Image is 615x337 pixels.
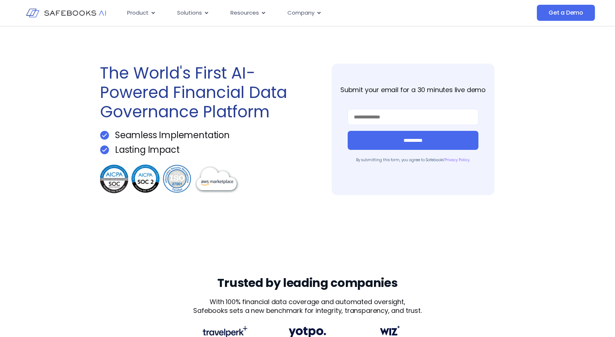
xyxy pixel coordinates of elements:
[193,298,422,315] p: With 100% financial data coverage and automated oversight, Safebooks sets a new benchmark for int...
[127,9,149,17] span: Product
[177,9,202,17] span: Solutions
[121,6,464,20] div: Menu Toggle
[549,9,583,16] span: Get a Demo
[121,6,464,20] nav: Menu
[537,5,595,21] a: Get a Demo
[287,9,314,17] span: Company
[340,85,486,94] strong: Submit your email for a 30 minutes live demo
[100,163,241,195] img: Get a Demo 3
[230,9,259,17] span: Resources
[115,145,179,154] p: Lasting Impact
[100,64,304,121] h1: The World's First AI-Powered Financial Data Governance Platform
[444,157,469,163] a: Privacy Policy
[348,157,478,163] p: By submitting this form, you agree to Safebooks’ .
[100,145,109,154] img: Get a Demo 1
[115,131,230,140] p: Seamless Implementation
[100,131,109,140] img: Get a Demo 1
[217,276,397,290] h3: Trusted by leading companies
